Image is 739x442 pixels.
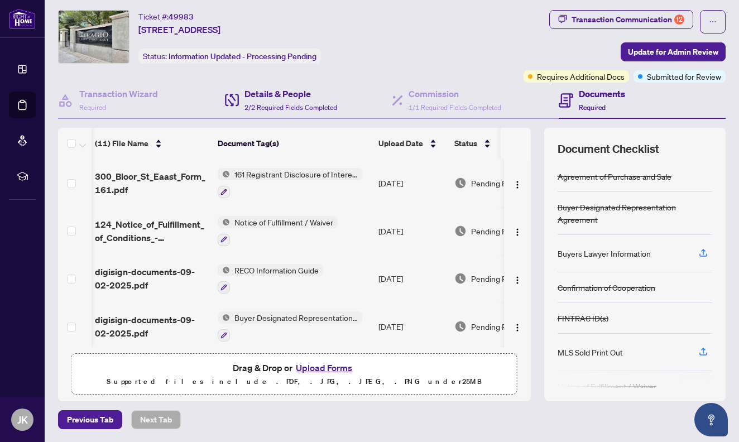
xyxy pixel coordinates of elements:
[374,255,450,303] td: [DATE]
[628,43,718,61] span: Update for Admin Review
[244,103,337,112] span: 2/2 Required Fields Completed
[79,87,158,100] h4: Transaction Wizard
[558,141,659,157] span: Document Checklist
[694,403,728,436] button: Open asap
[508,270,526,287] button: Logo
[471,320,527,333] span: Pending Review
[95,137,148,150] span: (11) File Name
[230,168,362,180] span: 161 Registrant Disclosure of Interest - Disposition ofProperty
[58,410,122,429] button: Previous Tab
[218,264,323,294] button: Status IconRECO Information Guide
[513,276,522,285] img: Logo
[454,320,467,333] img: Document Status
[508,318,526,335] button: Logo
[709,18,717,26] span: ellipsis
[378,137,423,150] span: Upload Date
[450,128,545,159] th: Status
[218,311,362,342] button: Status IconBuyer Designated Representation Agreement
[138,23,220,36] span: [STREET_ADDRESS]
[95,313,209,340] span: digisign-documents-09-02-2025.pdf
[508,174,526,192] button: Logo
[674,15,684,25] div: 12
[292,361,356,375] button: Upload Forms
[230,216,338,228] span: Notice of Fulfillment / Waiver
[558,281,655,294] div: Confirmation of Cooperation
[374,159,450,207] td: [DATE]
[508,222,526,240] button: Logo
[95,265,209,292] span: digisign-documents-09-02-2025.pdf
[95,170,209,196] span: 300_Bloor_St_Eaast_Form_161.pdf
[454,177,467,189] img: Document Status
[213,128,374,159] th: Document Tag(s)
[579,103,606,112] span: Required
[558,247,651,260] div: Buyers Lawyer Information
[471,272,527,285] span: Pending Review
[558,201,712,225] div: Buyer Designated Representation Agreement
[454,272,467,285] img: Document Status
[558,312,608,324] div: FINTRAC ID(s)
[17,412,28,427] span: JK
[218,168,230,180] img: Status Icon
[454,137,477,150] span: Status
[67,411,113,429] span: Previous Tab
[90,128,213,159] th: (11) File Name
[409,103,501,112] span: 1/1 Required Fields Completed
[79,375,510,388] p: Supported files include .PDF, .JPG, .JPEG, .PNG under 25 MB
[218,168,362,198] button: Status Icon161 Registrant Disclosure of Interest - Disposition ofProperty
[549,10,693,29] button: Transaction Communication12
[72,354,517,395] span: Drag & Drop orUpload FormsSupported files include .PDF, .JPG, .JPEG, .PNG under25MB
[513,180,522,189] img: Logo
[218,216,338,246] button: Status IconNotice of Fulfillment / Waiver
[131,410,181,429] button: Next Tab
[9,8,36,29] img: logo
[579,87,625,100] h4: Documents
[409,87,501,100] h4: Commission
[230,264,323,276] span: RECO Information Guide
[558,170,671,182] div: Agreement of Purchase and Sale
[374,302,450,350] td: [DATE]
[374,207,450,255] td: [DATE]
[513,228,522,237] img: Logo
[138,49,321,64] div: Status:
[454,225,467,237] img: Document Status
[59,11,129,63] img: IMG-C12356431_1.jpg
[558,346,623,358] div: MLS Sold Print Out
[572,11,684,28] div: Transaction Communication
[138,10,194,23] div: Ticket #:
[513,323,522,332] img: Logo
[244,87,337,100] h4: Details & People
[218,311,230,324] img: Status Icon
[471,225,527,237] span: Pending Review
[233,361,356,375] span: Drag & Drop or
[218,216,230,228] img: Status Icon
[374,128,450,159] th: Upload Date
[95,218,209,244] span: 124_Notice_of_Fulfillment_of_Conditions_-_Agreement_of_Purchase_and_Sale__v2__-_OREA.pdf
[230,311,362,324] span: Buyer Designated Representation Agreement
[169,51,316,61] span: Information Updated - Processing Pending
[218,264,230,276] img: Status Icon
[537,70,625,83] span: Requires Additional Docs
[471,177,527,189] span: Pending Review
[79,103,106,112] span: Required
[169,12,194,22] span: 49983
[647,70,721,83] span: Submitted for Review
[621,42,726,61] button: Update for Admin Review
